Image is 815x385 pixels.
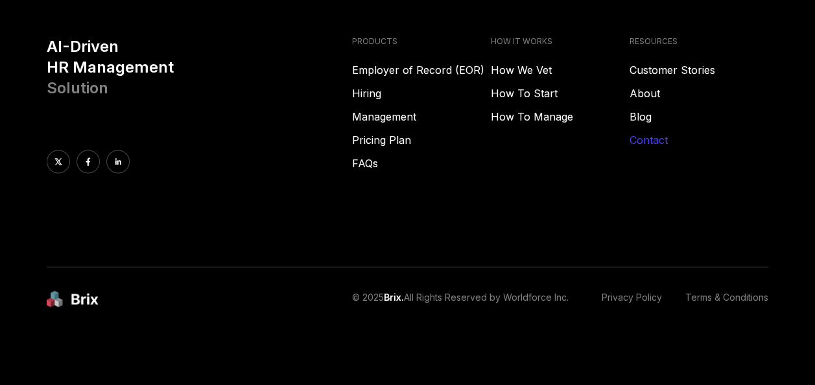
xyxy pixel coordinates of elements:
[47,78,108,97] span: Solution
[47,290,99,308] img: brix
[47,36,341,98] h3: AI-Driven HR Management
[351,290,568,308] p: © 2025 All Rights Reserved by Worldforce Inc.
[630,62,768,77] a: Customer Stories
[491,85,630,100] a: How To Start
[491,108,630,124] a: How To Manage
[630,108,768,124] a: Blog
[630,132,768,147] a: Contact
[602,290,662,308] a: Privacy Policy
[685,290,768,308] a: Terms & Conditions
[351,108,490,124] a: Management
[491,36,630,46] h4: HOW IT WORKS
[491,62,630,77] a: How We Vet
[383,291,403,302] span: Brix.
[351,155,490,170] a: FAQs
[351,36,490,46] h4: PRODUCTS
[351,132,490,147] a: Pricing Plan
[630,36,768,46] h4: RESOURCES
[630,85,768,100] a: About
[351,62,490,77] a: Employer of Record (EOR)
[351,85,490,100] a: Hiring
